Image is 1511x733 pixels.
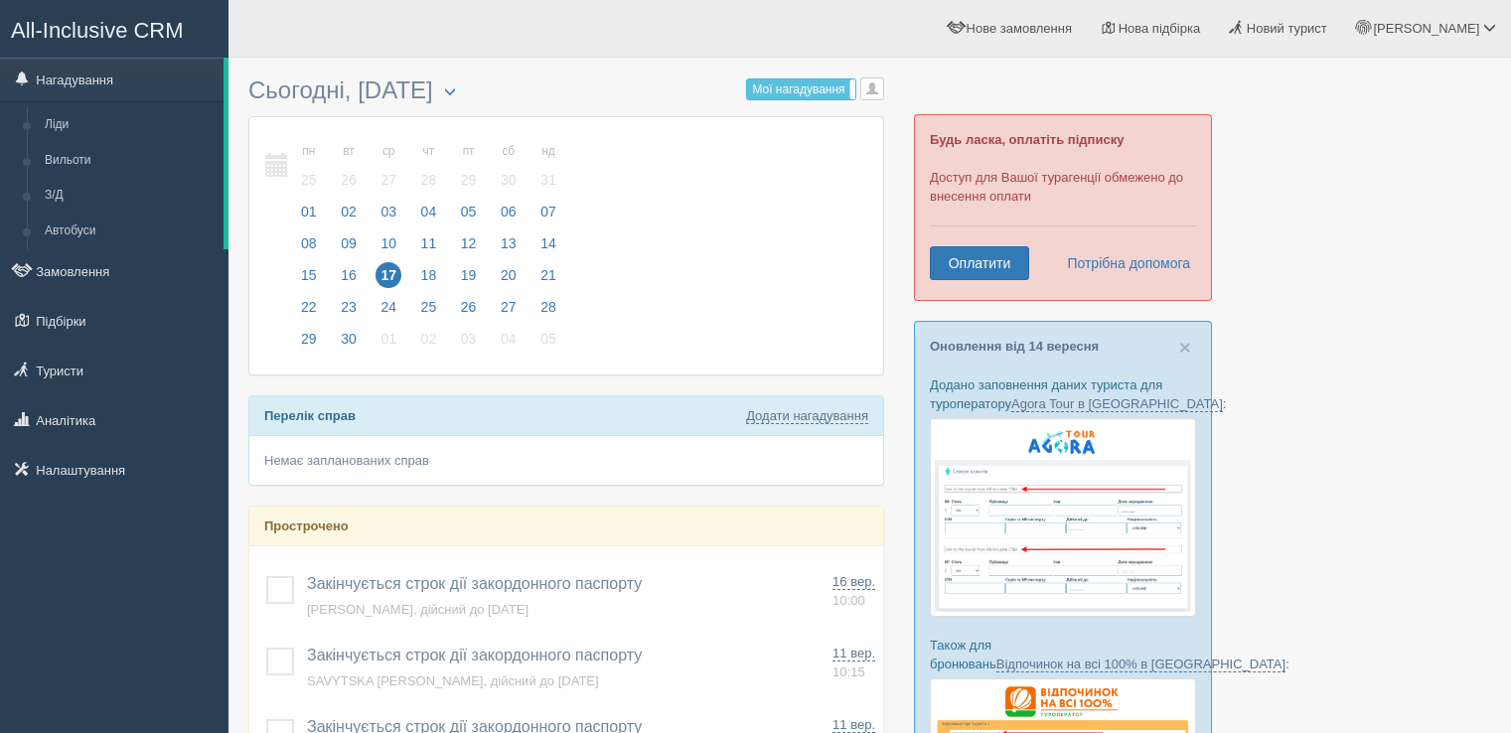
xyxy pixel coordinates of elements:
[307,673,599,688] a: SAVYTSKA [PERSON_NAME], дійсний до [DATE]
[496,294,522,320] span: 27
[336,167,362,193] span: 26
[490,132,528,201] a: сб 30
[529,201,562,232] a: 07
[336,199,362,224] span: 02
[930,132,1124,147] b: Будь ласка, оплатіть підписку
[370,296,407,328] a: 24
[290,132,328,201] a: пн 25
[456,294,482,320] span: 26
[248,77,884,106] h3: Сьогодні, [DATE]
[1119,21,1201,36] span: Нова підбірка
[296,199,322,224] span: 01
[930,636,1196,673] p: Також для бронювань :
[529,132,562,201] a: нд 31
[456,143,482,160] small: пт
[535,262,561,288] span: 21
[496,262,522,288] span: 20
[1011,396,1223,412] a: Agora Tour в [GEOGRAPHIC_DATA]
[296,167,322,193] span: 25
[996,657,1285,672] a: Відпочинок на всі 100% в [GEOGRAPHIC_DATA]
[456,167,482,193] span: 29
[307,575,642,592] a: Закінчується строк дії закордонного паспорту
[370,201,407,232] a: 03
[410,201,448,232] a: 04
[535,199,561,224] span: 07
[1247,21,1327,36] span: Новий турист
[290,201,328,232] a: 01
[376,143,401,160] small: ср
[330,296,368,328] a: 23
[1179,337,1191,358] button: Close
[290,328,328,360] a: 29
[490,201,528,232] a: 06
[307,602,529,617] span: [PERSON_NAME], дійсний до [DATE]
[264,408,356,423] b: Перелік справ
[336,262,362,288] span: 16
[376,262,401,288] span: 17
[376,230,401,256] span: 10
[490,296,528,328] a: 27
[496,143,522,160] small: сб
[36,214,224,249] a: Автобуси
[416,294,442,320] span: 25
[410,132,448,201] a: чт 28
[416,143,442,160] small: чт
[290,264,328,296] a: 15
[450,328,488,360] a: 03
[832,664,865,679] span: 10:15
[336,230,362,256] span: 09
[296,294,322,320] span: 22
[496,199,522,224] span: 06
[370,264,407,296] a: 17
[450,296,488,328] a: 26
[490,232,528,264] a: 13
[410,232,448,264] a: 11
[490,264,528,296] a: 20
[967,21,1072,36] span: Нове замовлення
[746,408,868,424] a: Додати нагадування
[264,518,349,533] b: Прострочено
[529,328,562,360] a: 05
[376,199,401,224] span: 03
[370,232,407,264] a: 10
[416,230,442,256] span: 11
[296,326,322,352] span: 29
[535,143,561,160] small: нд
[410,264,448,296] a: 18
[249,436,883,485] div: Немає запланованих справ
[450,264,488,296] a: 19
[930,246,1029,280] a: Оплатити
[456,262,482,288] span: 19
[529,264,562,296] a: 21
[535,294,561,320] span: 28
[416,199,442,224] span: 04
[416,167,442,193] span: 28
[296,143,322,160] small: пн
[832,646,875,661] span: 11 вер.
[36,107,224,143] a: Ліди
[496,230,522,256] span: 13
[490,328,528,360] a: 04
[296,230,322,256] span: 08
[930,375,1196,413] p: Додано заповнення даних туриста для туроператору :
[450,132,488,201] a: пт 29
[832,593,865,608] span: 10:00
[496,167,522,193] span: 30
[1373,21,1479,36] span: [PERSON_NAME]
[370,132,407,201] a: ср 27
[832,645,875,681] a: 11 вер. 10:15
[307,647,642,663] a: Закінчується строк дії закордонного паспорту
[290,296,328,328] a: 22
[535,230,561,256] span: 14
[752,82,844,96] span: Мої нагадування
[416,326,442,352] span: 02
[336,143,362,160] small: вт
[410,296,448,328] a: 25
[450,201,488,232] a: 05
[410,328,448,360] a: 02
[535,167,561,193] span: 31
[456,230,482,256] span: 12
[296,262,322,288] span: 15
